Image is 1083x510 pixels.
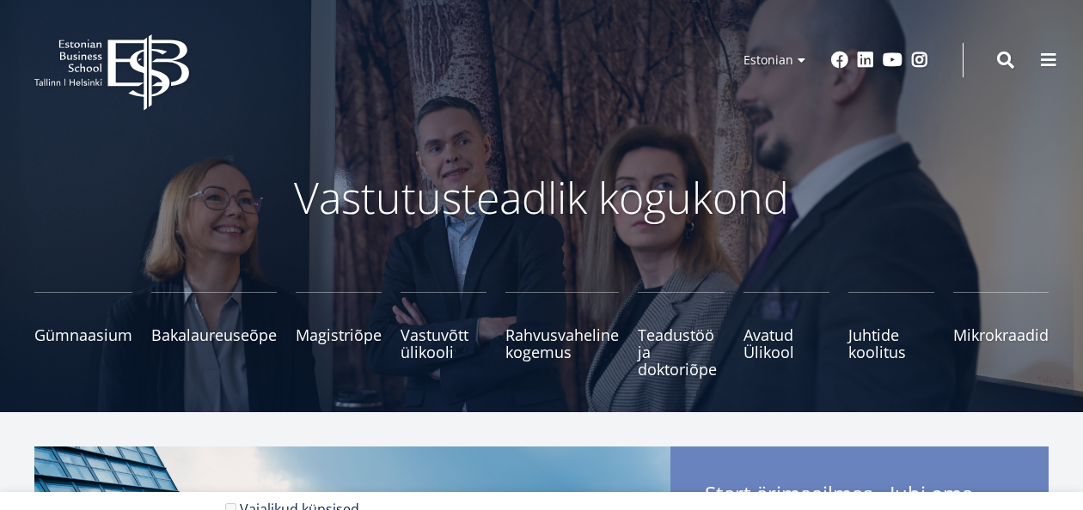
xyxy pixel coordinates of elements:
span: Mikrokraadid [953,326,1049,343]
a: Instagram [911,52,928,69]
a: Rahvusvaheline kogemus [505,292,619,378]
a: Gümnaasium [34,292,132,378]
span: Bakalaureuseõpe [151,326,277,343]
a: Linkedin [857,52,874,69]
span: Teadustöö ja doktoriõpe [638,326,724,378]
span: Vastuvõtt ülikooli [401,326,486,361]
a: Vastuvõtt ülikooli [401,292,486,378]
a: Teadustöö ja doktoriõpe [638,292,724,378]
a: Bakalaureuseõpe [151,292,277,378]
p: Vastutusteadlik kogukond [86,172,997,223]
span: Rahvusvaheline kogemus [505,326,619,361]
span: Magistriõpe [296,326,382,343]
a: Juhtide koolitus [848,292,934,378]
a: Avatud Ülikool [743,292,829,378]
a: Mikrokraadid [953,292,1049,378]
a: Youtube [883,52,903,69]
span: Gümnaasium [34,326,132,343]
a: Facebook [831,52,848,69]
span: Avatud Ülikool [743,326,829,361]
a: Magistriõpe [296,292,382,378]
span: Juhtide koolitus [848,326,934,361]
